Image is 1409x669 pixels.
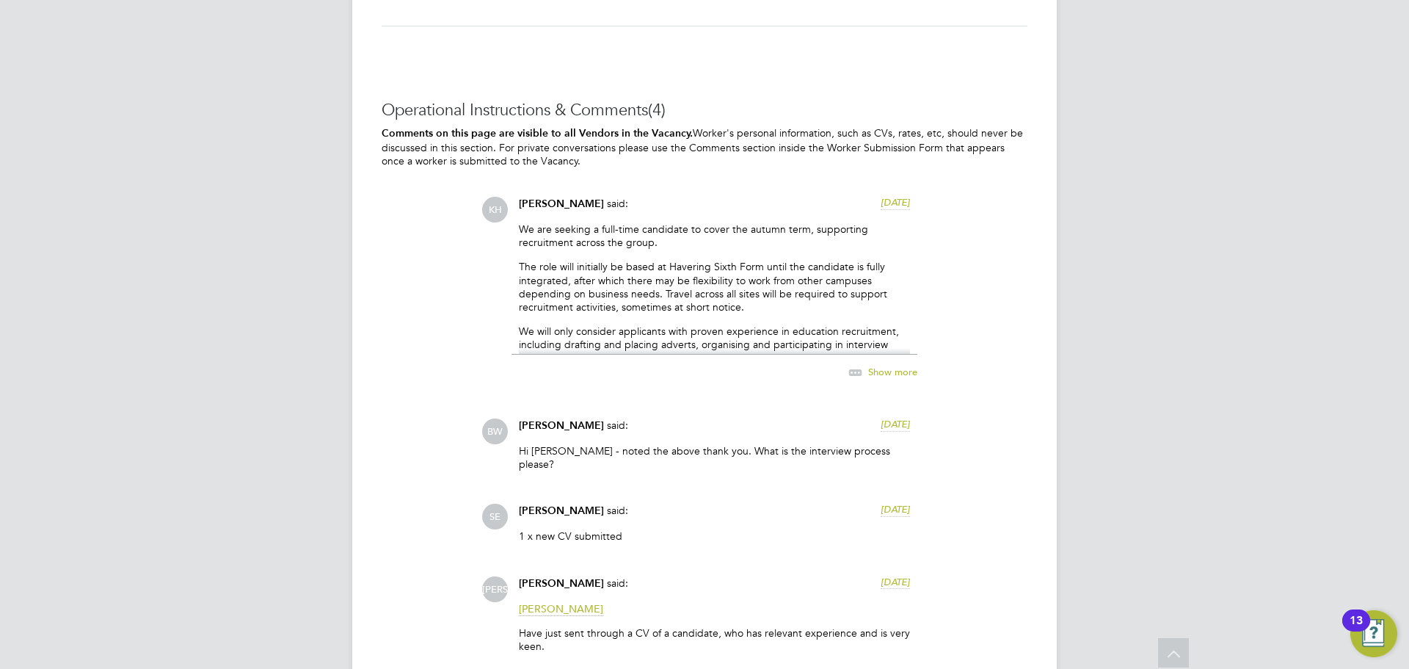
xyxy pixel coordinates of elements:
b: Comments on this page are visible to all Vendors in the Vacancy. [382,127,693,140]
p: We are seeking a full-time candidate to cover the autumn term, supporting recruitment across the ... [519,223,910,249]
span: said: [607,504,628,517]
span: [PERSON_NAME] [519,419,604,432]
span: said: [607,197,628,210]
p: We will only consider applicants with proven experience in education recruitment, including draft... [519,325,910,391]
span: [PERSON_NAME] [519,505,604,517]
p: 1 x new CV submitted [519,529,910,543]
span: (4) [648,100,666,120]
span: [DATE] [881,418,910,430]
h3: Operational Instructions & Comments [382,100,1027,121]
p: Hi [PERSON_NAME] - noted the above thank you. What is the interview process please? [519,444,910,471]
span: [DATE] [881,503,910,516]
span: [PERSON_NAME] [519,602,603,616]
span: BW [482,419,508,444]
span: [PERSON_NAME] [519,198,604,210]
span: [DATE] [881,196,910,209]
span: said: [607,419,628,432]
p: Have just sent through a CV of a candidate, who has relevant experience and is very keen. [519,626,910,653]
span: said: [607,576,628,590]
p: Worker's personal information, such as CVs, rates, etc, should never be discussed in this section... [382,126,1027,167]
span: [PERSON_NAME] [519,577,604,590]
button: Open Resource Center, 13 new notifications [1350,610,1397,657]
span: [PERSON_NAME] [482,576,508,602]
span: [DATE] [881,576,910,588]
p: The role will initially be based at Havering Sixth Form until the candidate is fully integrated, ... [519,260,910,314]
span: KH [482,197,508,223]
span: SE [482,504,508,529]
div: 13 [1350,621,1363,640]
span: Show more [868,366,917,378]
